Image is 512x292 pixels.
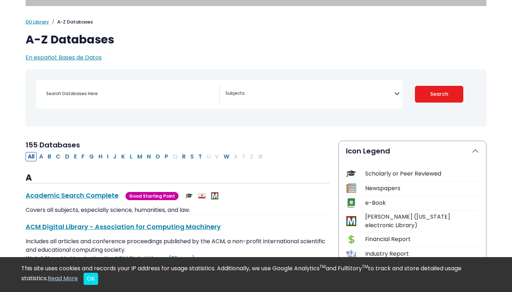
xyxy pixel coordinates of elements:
[37,152,45,161] button: Filter Results A
[135,152,144,161] button: Filter Results M
[79,152,87,161] button: Filter Results F
[365,250,479,258] div: Industry Report
[63,152,71,161] button: Filter Results D
[26,140,80,150] span: 155 Databases
[365,213,479,230] div: [PERSON_NAME] ([US_STATE] electronic Library)
[26,222,221,231] a: ACM Digital Library - Association for Computing Machinery
[49,19,93,26] li: A-Z Databases
[180,152,188,161] button: Filter Results R
[26,53,102,62] a: En español: Bases de Datos
[198,192,206,199] img: Audio & Video
[26,19,49,25] a: DU Library
[26,19,486,26] nav: breadcrumb
[346,216,356,226] img: Icon MeL (Michigan electronic Library)
[26,206,330,214] p: Covers all subjects, especially science, humanities, and law.
[72,152,79,161] button: Filter Results E
[48,274,78,282] a: Read More
[186,192,193,199] img: Scholarly or Peer Reviewed
[211,192,218,199] img: MeL (Michigan electronic Library)
[26,191,118,200] a: Academic Search Complete
[126,192,178,200] span: Good Starting Point
[26,237,330,263] p: Includes all articles and conference proceedings published by the ACM, a non-profit international...
[162,152,170,161] button: Filter Results P
[346,249,356,259] img: Icon Industry Report
[365,199,479,207] div: e-Book
[153,152,162,161] button: Filter Results O
[225,91,394,97] textarea: Search
[362,264,368,270] sup: TM
[26,173,330,183] h3: A
[26,33,486,46] h1: A-Z Databases
[96,152,105,161] button: Filter Results H
[145,152,153,161] button: Filter Results N
[188,152,196,161] button: Filter Results S
[119,152,127,161] button: Filter Results K
[346,235,356,244] img: Icon Financial Report
[26,152,266,160] div: Alpha-list to filter by first letter of database name
[42,88,219,99] input: Search database by title or keyword
[339,141,486,161] button: Icon Legend
[84,273,98,285] button: Close
[365,170,479,178] div: Scholarly or Peer Reviewed
[128,152,135,161] button: Filter Results L
[346,198,356,208] img: Icon e-Book
[346,169,356,178] img: Icon Scholarly or Peer Reviewed
[111,152,119,161] button: Filter Results J
[26,69,486,126] nav: Search filters
[105,152,111,161] button: Filter Results I
[415,86,464,103] button: Submit for Search Results
[320,264,326,270] sup: TM
[365,184,479,193] div: Newspapers
[21,264,491,285] div: This site uses cookies and records your IP address for usage statistics. Additionally, we use Goo...
[222,152,231,161] button: Filter Results W
[26,152,37,161] button: All
[54,152,63,161] button: Filter Results C
[44,254,195,262] a: Link opens in new window
[46,152,53,161] button: Filter Results B
[87,152,96,161] button: Filter Results G
[196,152,204,161] button: Filter Results T
[346,183,356,193] img: Icon Newspapers
[365,235,479,244] div: Financial Report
